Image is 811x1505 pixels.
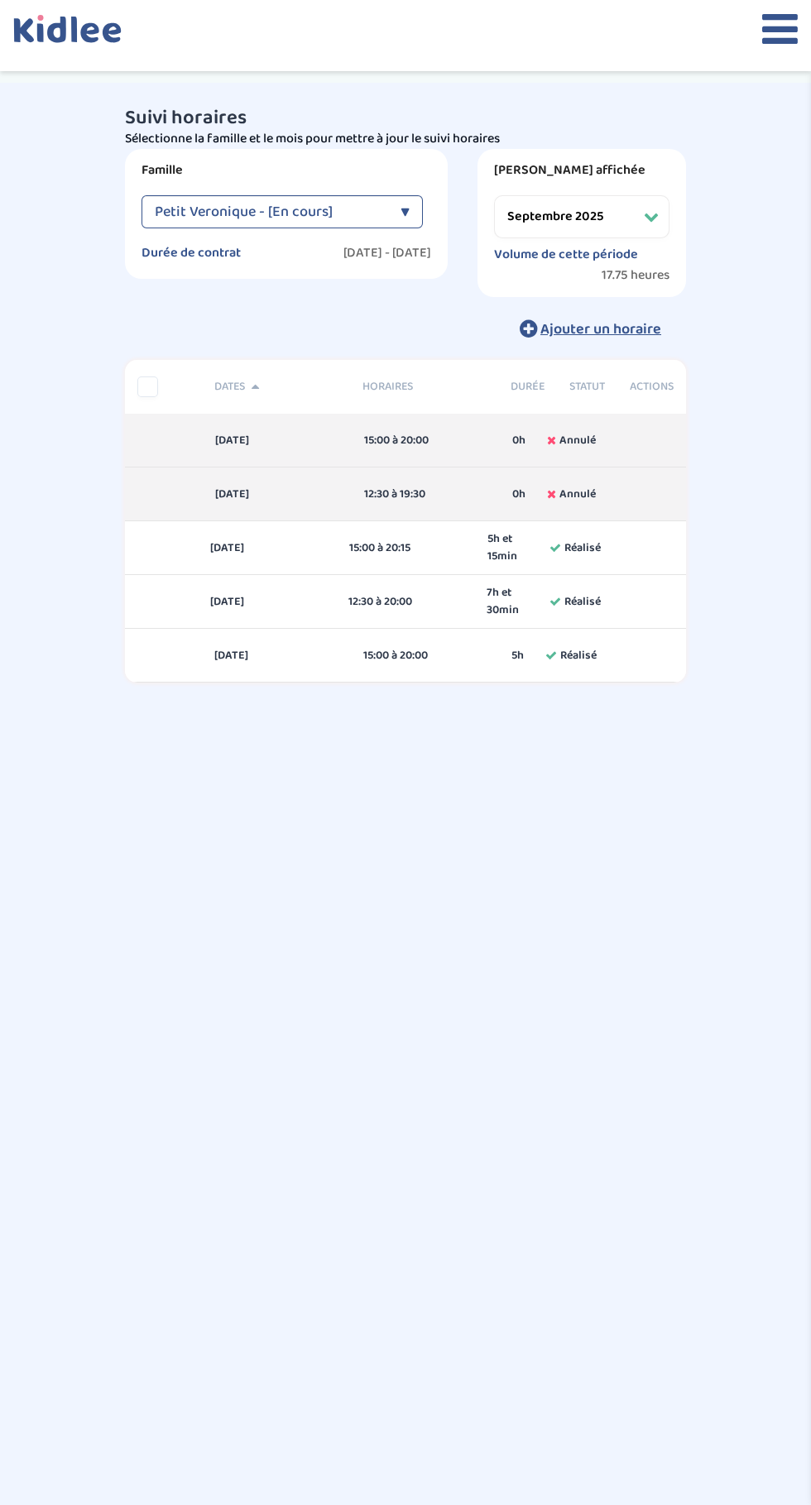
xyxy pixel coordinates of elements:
span: 17.75 heures [602,267,669,284]
p: Sélectionne la famille et le mois pour mettre à jour le suivi horaires [125,129,686,149]
div: 15:00 à 20:00 [363,647,487,664]
label: Volume de cette période [494,247,638,263]
div: 12:30 à 20:00 [348,593,462,611]
label: Durée de contrat [142,245,241,261]
label: Famille [142,162,431,179]
div: Actions [617,378,686,395]
div: [DATE] [203,432,352,449]
span: 0h [512,432,525,449]
div: Dates [202,378,350,395]
span: 7h et 30min [487,584,528,619]
div: [DATE] [198,539,337,557]
span: 5h et 15min [487,530,527,565]
span: Horaires [362,378,486,395]
span: Réalisé [564,593,601,611]
span: Ajouter un horaire [540,318,661,341]
div: [DATE] [202,647,350,664]
div: ▼ [401,195,410,228]
h3: Suivi horaires [125,108,686,129]
div: [DATE] [198,593,336,611]
span: Annulé [559,486,596,503]
label: [DATE] - [DATE] [343,245,431,261]
span: Petit Veronique - [En cours] [155,195,333,228]
span: 0h [512,486,525,503]
span: 5h [511,647,524,664]
span: Annulé [559,432,596,449]
div: [DATE] [203,486,352,503]
span: Réalisé [560,647,597,664]
label: [PERSON_NAME] affichée [494,162,669,179]
button: Ajouter un horaire [495,310,686,347]
span: Réalisé [564,539,601,557]
div: Statut [557,378,617,395]
div: Durée [498,378,557,395]
div: 12:30 à 19:30 [364,486,488,503]
div: 15:00 à 20:00 [364,432,488,449]
div: 15:00 à 20:15 [349,539,463,557]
